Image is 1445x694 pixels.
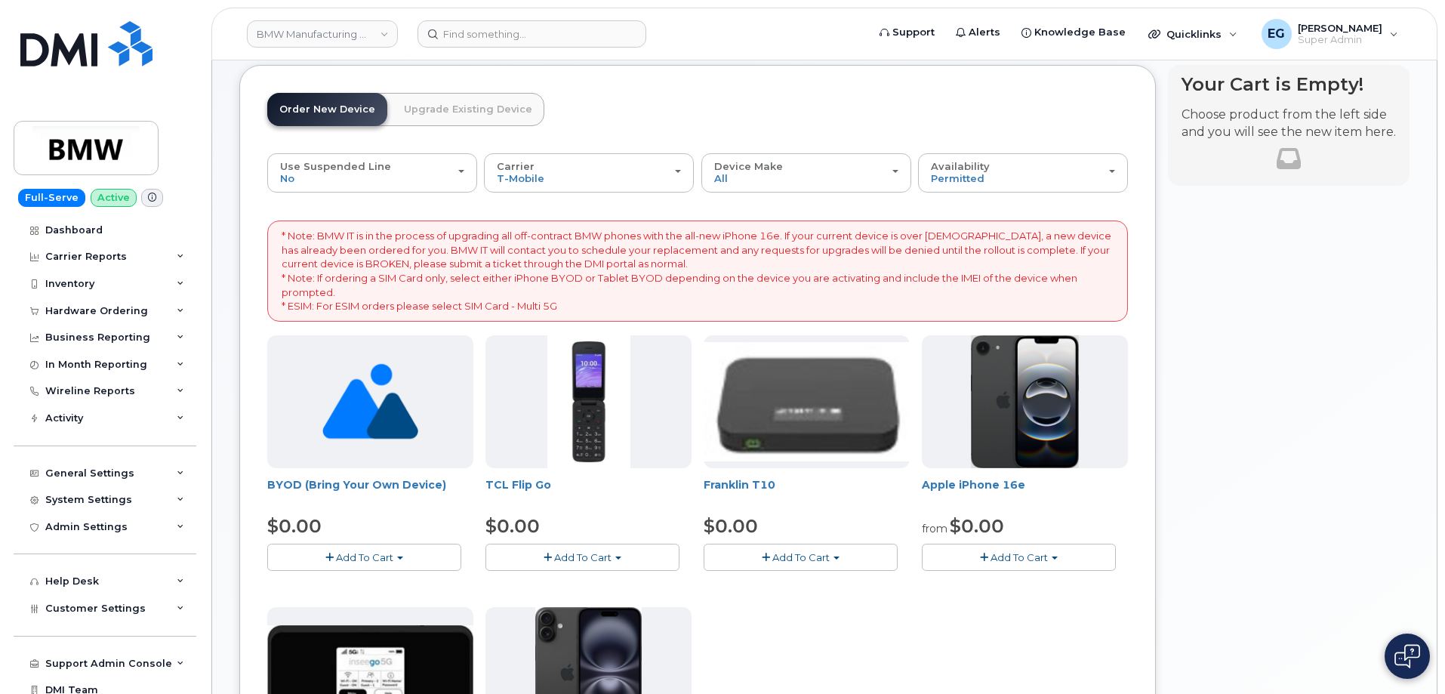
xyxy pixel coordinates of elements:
[485,515,540,537] span: $0.00
[485,544,679,570] button: Add To Cart
[922,477,1128,507] div: Apple iPhone 16e
[485,477,692,507] div: TCL Flip Go
[704,342,910,461] img: t10.jpg
[267,93,387,126] a: Order New Device
[969,25,1000,40] span: Alerts
[991,551,1048,563] span: Add To Cart
[247,20,398,48] a: BMW Manufacturing Co LLC
[704,477,910,507] div: Franklin T10
[267,478,446,492] a: BYOD (Bring Your Own Device)
[336,551,393,563] span: Add To Cart
[267,515,322,537] span: $0.00
[922,544,1116,570] button: Add To Cart
[1138,19,1248,49] div: Quicklinks
[1298,22,1382,34] span: [PERSON_NAME]
[497,172,544,184] span: T-Mobile
[918,153,1128,193] button: Availability Permitted
[267,477,473,507] div: BYOD (Bring Your Own Device)
[417,20,646,48] input: Find something...
[922,522,947,535] small: from
[714,172,728,184] span: All
[1268,25,1285,43] span: EG
[892,25,935,40] span: Support
[704,544,898,570] button: Add To Cart
[701,153,911,193] button: Device Make All
[714,160,783,172] span: Device Make
[322,335,418,468] img: no_image_found-2caef05468ed5679b831cfe6fc140e25e0c280774317ffc20a367ab7fd17291e.png
[931,172,984,184] span: Permitted
[267,544,461,570] button: Add To Cart
[704,478,775,492] a: Franklin T10
[1011,17,1136,48] a: Knowledge Base
[1394,644,1420,668] img: Open chat
[547,335,630,468] img: TCL_FLIP_MODE.jpg
[554,551,612,563] span: Add To Cart
[485,478,551,492] a: TCL Flip Go
[1034,25,1126,40] span: Knowledge Base
[869,17,945,48] a: Support
[1251,19,1409,49] div: Eric Gonzalez
[945,17,1011,48] a: Alerts
[1182,74,1396,94] h4: Your Cart is Empty!
[704,515,758,537] span: $0.00
[392,93,544,126] a: Upgrade Existing Device
[931,160,990,172] span: Availability
[267,153,477,193] button: Use Suspended Line No
[1298,34,1382,46] span: Super Admin
[280,172,294,184] span: No
[950,515,1004,537] span: $0.00
[1182,106,1396,141] p: Choose product from the left side and you will see the new item here.
[1166,28,1222,40] span: Quicklinks
[922,478,1025,492] a: Apple iPhone 16e
[971,335,1080,468] img: iphone16e.png
[282,229,1114,313] p: * Note: BMW IT is in the process of upgrading all off-contract BMW phones with the all-new iPhone...
[280,160,391,172] span: Use Suspended Line
[484,153,694,193] button: Carrier T-Mobile
[772,551,830,563] span: Add To Cart
[497,160,535,172] span: Carrier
